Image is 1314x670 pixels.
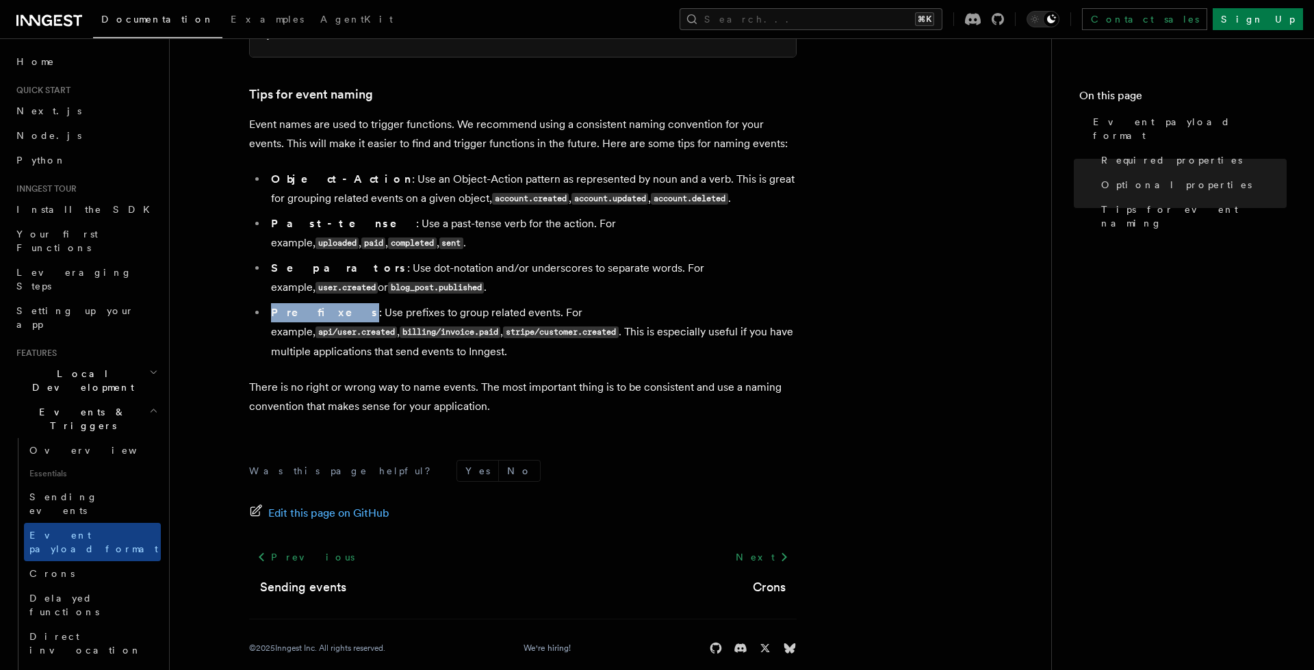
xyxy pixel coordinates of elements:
[222,4,312,37] a: Examples
[312,4,401,37] a: AgentKit
[571,193,648,205] code: account.updated
[11,99,161,123] a: Next.js
[29,445,170,456] span: Overview
[268,504,389,523] span: Edit this page on GitHub
[24,561,161,586] a: Crons
[388,282,484,294] code: blog_post.published
[11,85,70,96] span: Quick start
[16,55,55,68] span: Home
[503,326,618,338] code: stripe/customer.created
[1101,153,1242,167] span: Required properties
[753,578,786,597] a: Crons
[267,303,797,361] li: : Use prefixes to group related events. For example, , , . This is especially useful if you have ...
[260,578,346,597] a: Sending events
[492,193,569,205] code: account.created
[524,643,571,654] a: We're hiring!
[1096,197,1287,235] a: Tips for event naming
[1213,8,1303,30] a: Sign Up
[439,237,463,249] code: sent
[231,14,304,25] span: Examples
[11,183,77,194] span: Inngest tour
[400,326,500,338] code: billing/invoice.paid
[457,461,498,481] button: Yes
[16,229,98,253] span: Your first Functions
[680,8,942,30] button: Search...⌘K
[11,400,161,438] button: Events & Triggers
[1101,203,1287,230] span: Tips for event naming
[315,282,378,294] code: user.created
[29,568,75,579] span: Crons
[1093,115,1287,142] span: Event payload format
[915,12,934,26] kbd: ⌘K
[11,298,161,337] a: Setting up your app
[24,485,161,523] a: Sending events
[1087,109,1287,148] a: Event payload format
[16,105,81,116] span: Next.js
[320,14,393,25] span: AgentKit
[1101,178,1252,192] span: Optional properties
[651,193,727,205] code: account.deleted
[249,378,797,416] p: There is no right or wrong way to name events. The most important thing is to be consistent and u...
[11,49,161,74] a: Home
[249,643,385,654] div: © 2025 Inngest Inc. All rights reserved.
[93,4,222,38] a: Documentation
[16,267,132,292] span: Leveraging Steps
[1082,8,1207,30] a: Contact sales
[29,530,158,554] span: Event payload format
[315,326,397,338] code: api/user.created
[249,504,389,523] a: Edit this page on GitHub
[271,261,407,274] strong: Separators
[1027,11,1059,27] button: Toggle dark mode
[16,155,66,166] span: Python
[1096,172,1287,197] a: Optional properties
[249,545,362,569] a: Previous
[249,115,797,153] p: Event names are used to trigger functions. We recommend using a consistent naming convention for ...
[24,586,161,624] a: Delayed functions
[11,361,161,400] button: Local Development
[315,237,359,249] code: uploaded
[24,438,161,463] a: Overview
[727,545,797,569] a: Next
[11,367,149,394] span: Local Development
[361,237,385,249] code: paid
[267,214,797,253] li: : Use a past-tense verb for the action. For example, , , , .
[16,305,134,330] span: Setting up your app
[16,130,81,141] span: Node.js
[499,461,540,481] button: No
[11,148,161,172] a: Python
[24,624,161,662] a: Direct invocation
[11,197,161,222] a: Install the SDK
[24,523,161,561] a: Event payload format
[249,464,440,478] p: Was this page helpful?
[101,14,214,25] span: Documentation
[267,170,797,209] li: : Use an Object-Action pattern as represented by noun and a verb. This is great for grouping rela...
[11,123,161,148] a: Node.js
[11,405,149,433] span: Events & Triggers
[271,306,379,319] strong: Prefixes
[29,593,99,617] span: Delayed functions
[271,217,416,230] strong: Past-tense
[29,491,98,516] span: Sending events
[16,204,158,215] span: Install the SDK
[267,259,797,298] li: : Use dot-notation and/or underscores to separate words. For example, or .
[24,463,161,485] span: Essentials
[29,631,142,656] span: Direct invocation
[271,172,412,185] strong: Object-Action
[1096,148,1287,172] a: Required properties
[11,222,161,260] a: Your first Functions
[11,260,161,298] a: Leveraging Steps
[11,348,57,359] span: Features
[388,237,436,249] code: completed
[1079,88,1287,109] h4: On this page
[249,85,373,104] a: Tips for event naming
